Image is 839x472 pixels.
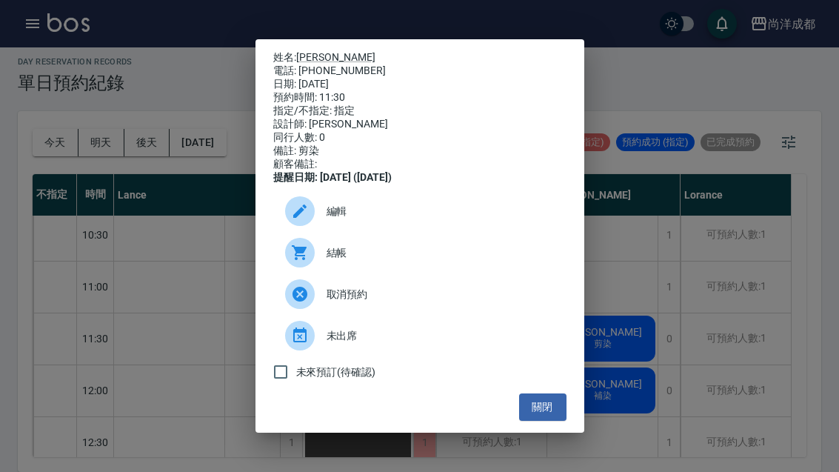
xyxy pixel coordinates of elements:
div: 設計師: [PERSON_NAME] [273,118,566,131]
div: 預約時間: 11:30 [273,91,566,104]
div: 電話: [PHONE_NUMBER] [273,64,566,78]
a: [PERSON_NAME] [296,51,375,63]
div: 備註: 剪染 [273,144,566,158]
div: 提醒日期: [DATE] ([DATE]) [273,171,566,185]
div: 顧客備註: [273,158,566,171]
div: 未出席 [273,315,566,356]
span: 取消預約 [327,287,555,302]
div: 指定/不指定: 指定 [273,104,566,118]
p: 姓名: [273,51,566,64]
div: 日期: [DATE] [273,78,566,91]
span: 未出席 [327,328,555,344]
span: 未來預訂(待確認) [296,365,376,380]
span: 結帳 [327,245,555,261]
div: 編輯 [273,190,566,232]
span: 編輯 [327,204,555,219]
button: 關閉 [519,393,566,421]
a: 結帳 [273,232,566,273]
div: 同行人數: 0 [273,131,566,144]
div: 取消預約 [273,273,566,315]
